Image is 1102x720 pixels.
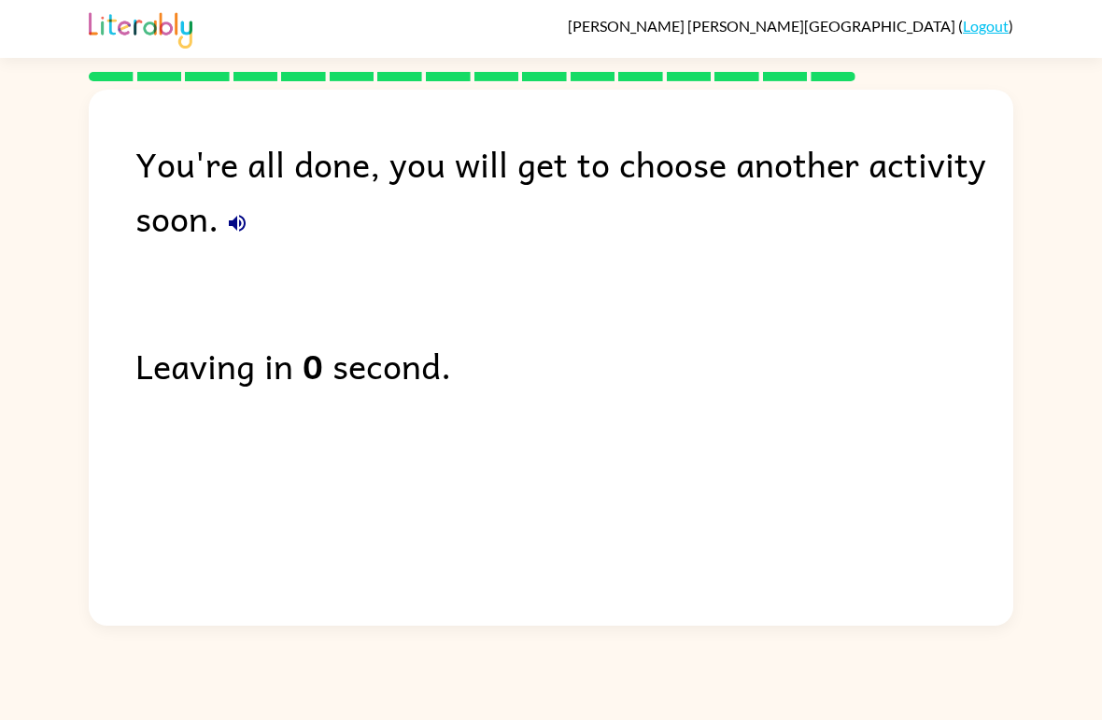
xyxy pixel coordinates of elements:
div: ( ) [568,17,1013,35]
div: You're all done, you will get to choose another activity soon. [135,136,1013,245]
div: Leaving in second. [135,338,1013,392]
img: Literably [89,7,192,49]
b: 0 [303,338,323,392]
span: [PERSON_NAME] [PERSON_NAME][GEOGRAPHIC_DATA] [568,17,958,35]
a: Logout [963,17,1009,35]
